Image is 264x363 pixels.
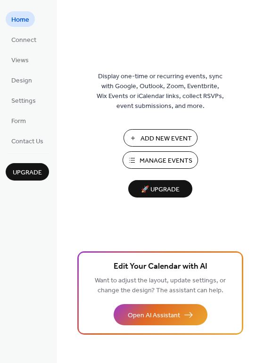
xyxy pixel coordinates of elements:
[11,137,43,147] span: Contact Us
[114,304,207,325] button: Open AI Assistant
[11,76,32,86] span: Design
[11,56,29,66] span: Views
[13,168,42,178] span: Upgrade
[11,96,36,106] span: Settings
[134,183,187,196] span: 🚀 Upgrade
[6,72,38,88] a: Design
[124,129,198,147] button: Add New Event
[140,134,192,144] span: Add New Event
[6,92,41,108] a: Settings
[123,151,198,169] button: Manage Events
[95,274,226,297] span: Want to adjust the layout, update settings, or change the design? The assistant can help.
[128,311,180,321] span: Open AI Assistant
[6,32,42,47] a: Connect
[11,116,26,126] span: Form
[114,260,207,273] span: Edit Your Calendar with AI
[6,52,34,67] a: Views
[128,180,192,198] button: 🚀 Upgrade
[140,156,192,166] span: Manage Events
[11,15,29,25] span: Home
[6,113,32,128] a: Form
[6,11,35,27] a: Home
[11,35,36,45] span: Connect
[6,133,49,148] a: Contact Us
[6,163,49,181] button: Upgrade
[97,72,224,111] span: Display one-time or recurring events, sync with Google, Outlook, Zoom, Eventbrite, Wix Events or ...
